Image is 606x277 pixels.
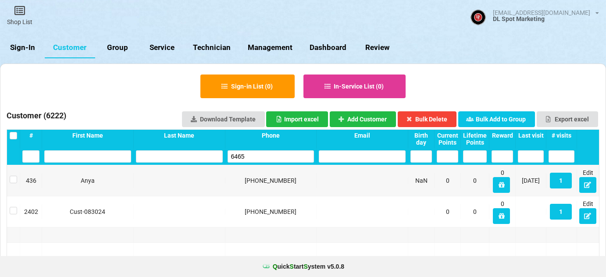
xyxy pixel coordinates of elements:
b: uick tart ystem v 5.0.8 [273,262,344,271]
div: 0 [437,207,458,216]
span: S [303,263,307,270]
div: Last Name [136,132,223,139]
button: Add Customer [330,111,396,127]
div: Import excel [275,116,319,122]
button: Export excel [537,111,598,127]
div: # [22,132,39,139]
div: 0 [492,199,513,224]
h3: Customer ( 6222 ) [7,110,66,124]
div: [EMAIL_ADDRESS][DOMAIN_NAME] [493,10,590,16]
div: First Name [44,132,131,139]
button: Sign-in List (0) [200,75,295,98]
div: Current Points [437,132,458,146]
a: Review [355,37,399,58]
div: Last visit [518,132,544,139]
div: DL Spot Marketing [493,16,599,22]
div: Phone [228,132,314,139]
div: Reward [492,132,513,139]
a: Service [140,37,185,58]
div: Edit [579,168,597,193]
button: Import excel [266,111,328,127]
div: [PHONE_NUMBER] [228,207,314,216]
div: Email [319,132,406,139]
div: Birth day [410,132,432,146]
button: 1 [550,204,572,220]
button: In-Service List (0) [303,75,406,98]
div: 0 [492,168,513,193]
a: Management [239,37,301,58]
div: 436 [22,176,39,185]
button: 1 [550,173,572,188]
div: Edit [579,199,597,224]
button: Bulk Add to Group [458,111,535,127]
div: 0 [463,176,487,185]
div: [DATE] [518,176,544,185]
div: [PHONE_NUMBER] [228,176,314,185]
a: Customer [45,37,95,58]
div: NaN [410,176,432,185]
a: Technician [185,37,239,58]
button: Bulk Delete [398,111,457,127]
div: Anya [44,176,131,185]
a: Group [95,37,140,58]
a: Dashboard [301,37,355,58]
div: 2402 [22,207,39,216]
div: 0 [437,176,458,185]
a: Download Template [182,111,265,127]
div: Cust-083024 [44,207,131,216]
span: S [290,263,294,270]
div: 0 [463,207,487,216]
span: Q [273,263,278,270]
img: ACg8ocJBJY4Ud2iSZOJ0dI7f7WKL7m7EXPYQEjkk1zIsAGHMA41r1c4--g=s96-c [471,10,486,25]
img: favicon.ico [262,262,271,271]
div: # visits [549,132,574,139]
div: Lifetime Points [463,132,487,146]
